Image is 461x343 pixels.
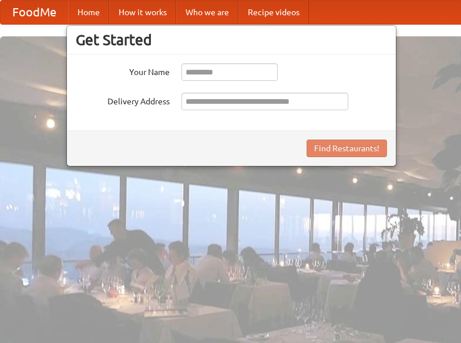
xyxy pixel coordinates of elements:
[1,1,68,24] a: FoodMe
[176,1,238,24] a: Who we are
[238,1,309,24] a: Recipe videos
[76,63,170,78] label: Your Name
[68,1,109,24] a: Home
[76,93,170,107] label: Delivery Address
[307,140,387,157] button: Find Restaurants!
[109,1,176,24] a: How it works
[76,31,387,49] h3: Get Started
